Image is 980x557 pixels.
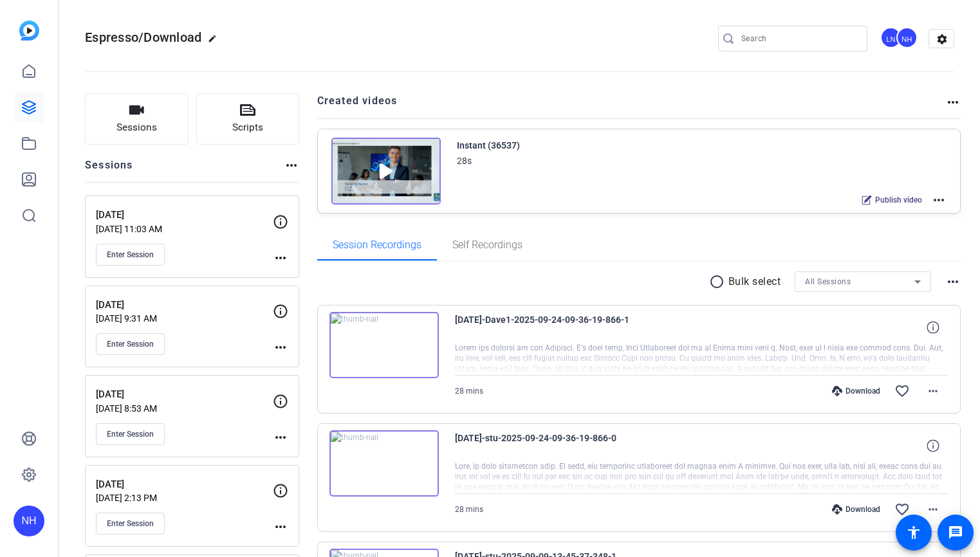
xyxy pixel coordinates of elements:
mat-icon: more_horiz [273,519,288,534]
mat-icon: more_horiz [945,95,961,110]
mat-icon: more_horiz [931,192,947,208]
mat-icon: accessibility [906,525,921,540]
div: 28s [457,153,472,169]
mat-icon: more_horiz [273,340,288,355]
span: All Sessions [805,277,851,286]
p: [DATE] [96,387,273,402]
p: [DATE] 8:53 AM [96,403,273,414]
span: 28 mins [455,505,483,514]
div: LN [880,27,901,48]
div: NH [896,27,918,48]
mat-icon: favorite_border [894,502,910,517]
p: [DATE] [96,298,273,313]
span: Espresso/Download [85,30,201,45]
mat-icon: favorite_border [894,383,910,399]
p: [DATE] [96,208,273,223]
div: Download [826,504,887,515]
button: Enter Session [96,244,165,266]
h2: Sessions [85,158,133,182]
span: Sessions [116,120,157,135]
button: Enter Session [96,423,165,445]
span: Enter Session [107,250,154,260]
button: Enter Session [96,333,165,355]
span: Enter Session [107,339,154,349]
h2: Created videos [317,93,946,118]
mat-icon: more_horiz [284,158,299,173]
span: 28 mins [455,387,483,396]
mat-icon: more_horiz [273,430,288,445]
div: NH [14,506,44,536]
span: Enter Session [107,429,154,439]
div: Download [826,386,887,396]
mat-icon: more_horiz [273,250,288,266]
span: [DATE]-Dave1-2025-09-24-09-36-19-866-1 [455,312,693,343]
img: Creator Project Thumbnail [331,138,441,205]
ngx-avatar: Nancy Hanninen [896,27,919,50]
mat-icon: more_horiz [925,383,941,399]
span: [DATE]-stu-2025-09-24-09-36-19-866-0 [455,430,693,461]
button: Scripts [196,93,300,145]
mat-icon: edit [208,34,223,50]
p: [DATE] 9:31 AM [96,313,273,324]
span: Enter Session [107,518,154,529]
mat-icon: more_horiz [925,502,941,517]
div: Instant (36537) [457,138,520,153]
mat-icon: message [948,525,963,540]
ngx-avatar: Lan Nguyen [880,27,903,50]
span: Scripts [232,120,263,135]
span: Self Recordings [452,240,522,250]
p: [DATE] 2:13 PM [96,493,273,503]
mat-icon: more_horiz [945,274,961,289]
mat-icon: settings [929,30,955,49]
button: Sessions [85,93,189,145]
span: Publish video [875,195,922,205]
input: Search [741,31,857,46]
img: thumb-nail [329,312,439,379]
p: [DATE] 11:03 AM [96,224,273,234]
img: blue-gradient.svg [19,21,39,41]
mat-icon: radio_button_unchecked [709,274,728,289]
button: Enter Session [96,513,165,534]
p: Bulk select [728,274,781,289]
img: thumb-nail [329,430,439,497]
span: Session Recordings [333,240,421,250]
p: [DATE] [96,477,273,492]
